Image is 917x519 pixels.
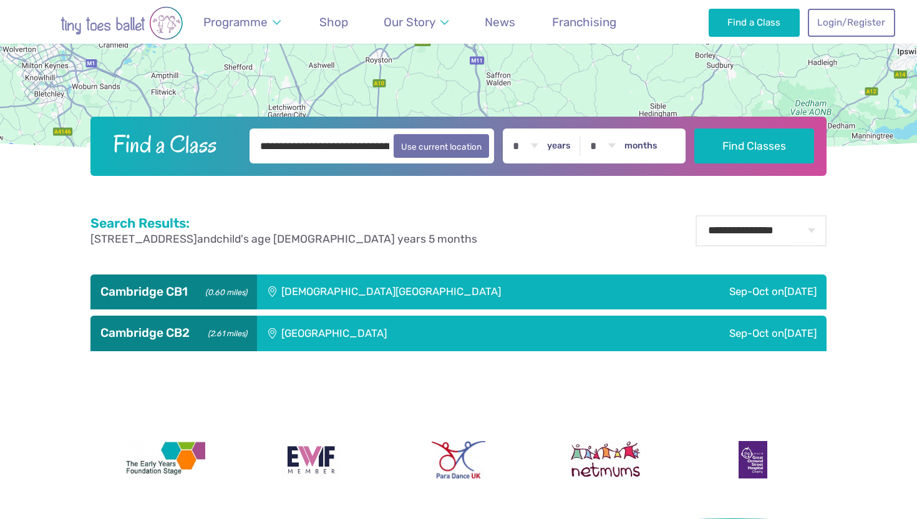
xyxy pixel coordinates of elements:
h2: Find a Class [103,129,241,160]
a: Find a Class [709,9,800,36]
a: Programme [197,7,286,37]
span: Programme [203,15,268,29]
img: Para Dance UK [432,441,485,478]
label: years [547,140,571,152]
div: [GEOGRAPHIC_DATA] [257,316,579,351]
label: months [624,140,657,152]
div: Sep-Oct on [657,274,827,309]
span: News [485,15,515,29]
span: Our Story [384,15,435,29]
h2: Search Results: [90,215,477,231]
span: Franchising [552,15,616,29]
img: Encouraging Women Into Franchising [282,441,341,478]
button: Find Classes [694,129,815,163]
button: Use current location [394,134,489,158]
a: Open this area in Google Maps (opens a new window) [3,140,44,157]
img: Google [3,140,44,157]
a: Shop [313,7,354,37]
h3: Cambridge CB1 [100,284,247,299]
span: [DATE] [784,285,817,298]
img: tiny toes ballet [22,6,221,40]
div: [DEMOGRAPHIC_DATA][GEOGRAPHIC_DATA] [257,274,657,309]
small: (0.60 miles) [201,284,247,298]
a: Login/Register [808,9,895,36]
a: News [479,7,522,37]
span: [DATE] [784,327,817,339]
span: child's age [DEMOGRAPHIC_DATA] years 5 months [216,233,477,245]
a: Franchising [546,7,622,37]
span: [STREET_ADDRESS] [90,233,197,245]
small: (2.61 miles) [204,326,247,339]
div: Sep-Oct on [579,316,827,351]
a: Our Story [378,7,455,37]
h3: Cambridge CB2 [100,326,247,341]
span: Shop [319,15,348,29]
img: The Early Years Foundation Stage [123,441,205,478]
p: and [90,231,477,247]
